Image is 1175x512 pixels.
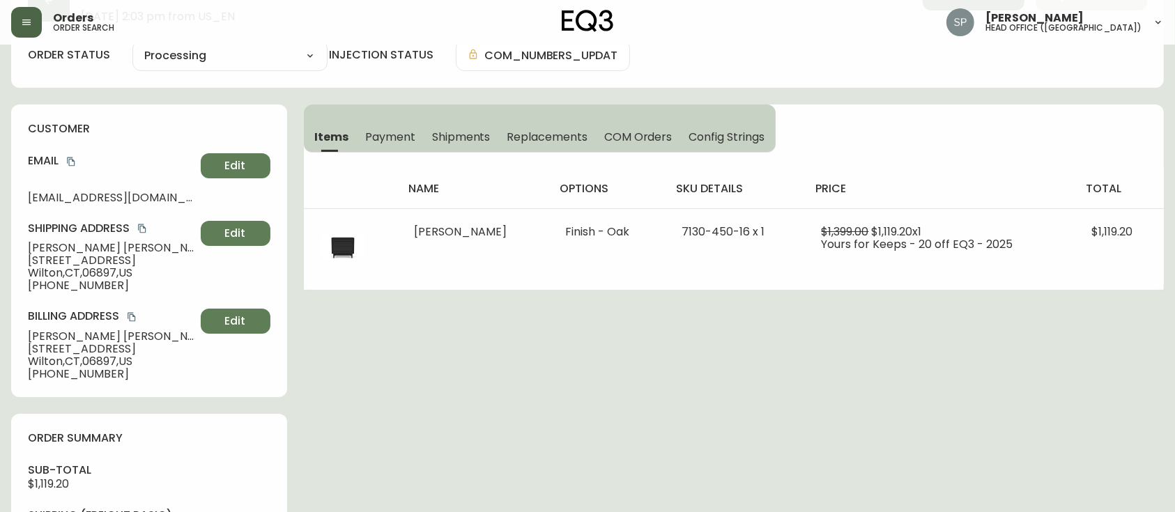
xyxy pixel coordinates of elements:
li: Finish - Oak [565,226,649,238]
h4: injection status [329,47,433,63]
h5: order search [53,24,114,32]
h4: Billing Address [28,309,195,324]
h4: total [1086,181,1153,196]
img: 0cb179e7bf3690758a1aaa5f0aafa0b4 [946,8,974,36]
span: [STREET_ADDRESS] [28,343,195,355]
span: [PERSON_NAME] [PERSON_NAME] [28,330,195,343]
h4: order summary [28,430,270,446]
h4: sub-total [28,463,270,478]
span: Edit [225,226,246,241]
h4: Shipping Address [28,221,195,236]
span: COM Orders [604,130,673,144]
button: Edit [201,309,270,334]
span: Orders [53,13,93,24]
span: [EMAIL_ADDRESS][DOMAIN_NAME] [28,192,195,204]
span: $1,119.20 [28,476,69,492]
button: Edit [201,221,270,246]
span: 7130-450-16 x 1 [682,224,765,240]
span: $1,119.20 x 1 [872,224,922,240]
span: [PERSON_NAME] [PERSON_NAME] [28,242,195,254]
h4: sku details [676,181,793,196]
span: [PHONE_NUMBER] [28,368,195,380]
span: Wilton , CT , 06897 , US [28,355,195,368]
span: [STREET_ADDRESS] [28,254,195,267]
h5: head office ([GEOGRAPHIC_DATA]) [985,24,1142,32]
span: Items [315,130,349,144]
span: [PERSON_NAME] [985,13,1084,24]
span: Edit [225,158,246,173]
span: $1,119.20 [1091,224,1132,240]
span: $1,399.00 [822,224,869,240]
button: copy [135,222,149,235]
span: Edit [225,313,246,329]
h4: customer [28,121,270,137]
span: Shipments [432,130,491,144]
span: Replacements [507,130,587,144]
img: logo [562,10,613,32]
h4: Email [28,153,195,169]
label: order status [28,47,110,63]
span: [PHONE_NUMBER] [28,279,195,292]
span: Config Strings [689,130,764,144]
button: copy [64,155,78,169]
h4: name [408,181,537,196]
img: 7130-450-MC-400-1-cljh36mei02en0114m8w16qmn.jpg [321,226,365,270]
span: [PERSON_NAME] [414,224,507,240]
h4: price [816,181,1063,196]
span: Wilton , CT , 06897 , US [28,267,195,279]
h4: options [560,181,654,196]
span: Yours for Keeps - 20 off EQ3 - 2025 [822,236,1013,252]
button: Edit [201,153,270,178]
span: Payment [365,130,415,144]
button: copy [125,310,139,324]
